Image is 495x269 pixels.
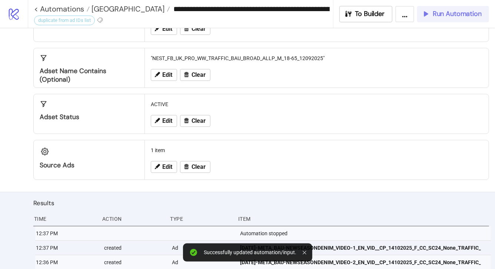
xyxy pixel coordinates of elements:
[40,161,139,170] div: Source Ads
[151,161,177,173] button: Edit
[239,226,491,240] div: Automation stopped
[151,69,177,81] button: Edit
[339,6,393,22] button: To Builder
[355,10,385,18] span: To Builder
[148,97,486,111] div: ACTIVE
[240,241,486,255] a: [DATE]-META_BAU-NEWSEASONDENIM_VIDEO-1_EN_VID__CP_14102025_F_CC_SC24_None_TRAFFIC_
[180,115,210,127] button: Clear
[33,212,96,226] div: Time
[40,113,139,121] div: Adset Status
[180,23,210,35] button: Clear
[90,5,170,13] a: [GEOGRAPHIC_DATA]
[34,16,95,25] div: duplicate from ad IDs list
[151,115,177,127] button: Edit
[151,23,177,35] button: Edit
[192,26,206,32] span: Clear
[395,6,414,22] button: ...
[35,241,98,255] div: 12:37 PM
[90,4,165,14] span: [GEOGRAPHIC_DATA]
[204,249,297,256] div: Successfully updated automation/input.
[103,241,166,255] div: created
[148,143,486,157] div: 1 item
[34,5,90,13] a: < Automations
[180,161,210,173] button: Clear
[171,241,234,255] div: Ad
[33,198,489,208] h2: Results
[433,10,482,18] span: Run Automation
[237,212,489,226] div: Item
[35,226,98,240] div: 12:37 PM
[162,26,172,32] span: Edit
[148,51,486,65] div: "NEST_FB_UK_PRO_WW_TRAFFIC_BAU_BROAD_ALLP_M_18-65_12092025"
[417,6,489,22] button: Run Automation
[162,164,172,170] span: Edit
[162,118,172,124] span: Edit
[40,67,139,84] div: Adset Name contains (optional)
[192,118,206,124] span: Clear
[102,212,165,226] div: Action
[192,164,206,170] span: Clear
[180,69,210,81] button: Clear
[192,72,206,78] span: Clear
[240,244,481,252] span: [DATE]-META_BAU-NEWSEASONDENIM_VIDEO-1_EN_VID__CP_14102025_F_CC_SC24_None_TRAFFIC_
[162,72,172,78] span: Edit
[169,212,232,226] div: Type
[240,258,481,266] span: [DATE]-META_BAU-NEWSEASONDENIM_VIDEO-2_EN_VID__CP_14102025_F_CC_SC24_None_TRAFFIC_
